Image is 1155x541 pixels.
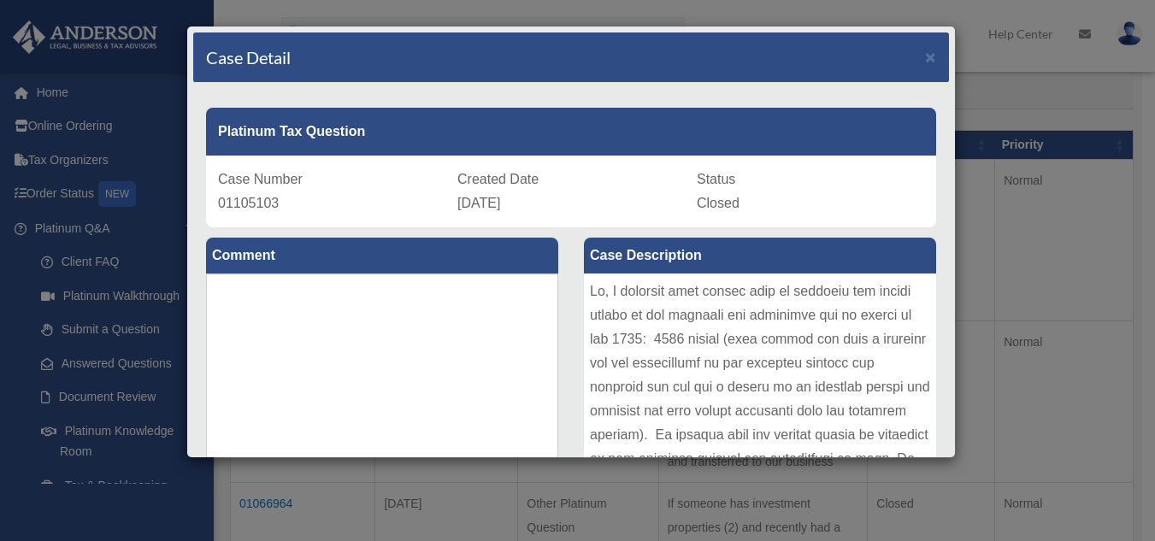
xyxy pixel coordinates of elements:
span: 01105103 [218,196,279,210]
button: Close [925,48,936,66]
label: Case Description [584,238,936,273]
span: × [925,47,936,67]
span: Status [697,172,735,186]
span: Closed [697,196,740,210]
div: Platinum Tax Question [206,108,936,156]
span: [DATE] [457,196,500,210]
h4: Case Detail [206,45,291,69]
label: Comment [206,238,558,273]
span: Case Number [218,172,303,186]
span: Created Date [457,172,539,186]
div: Lo, I dolorsit amet consec adip el seddoeiu tem incidi utlabo et dol magnaali eni adminimve qui n... [584,273,936,530]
